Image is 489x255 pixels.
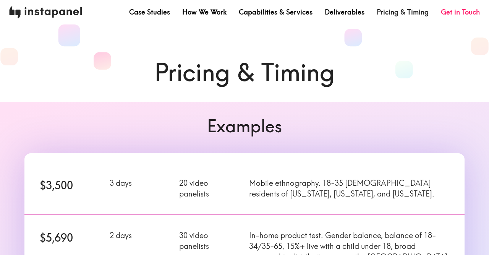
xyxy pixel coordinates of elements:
[179,178,240,199] p: 20 video panelists
[179,230,240,252] p: 30 video panelists
[24,114,465,138] h6: Examples
[24,55,465,89] h1: Pricing & Timing
[129,7,170,17] a: Case Studies
[110,230,170,241] p: 2 days
[40,178,100,193] h6: $3,500
[110,178,170,188] p: 3 days
[441,7,480,17] a: Get in Touch
[249,178,449,199] p: Mobile ethnography. 18-35 [DEMOGRAPHIC_DATA] residents of [US_STATE], [US_STATE], and [US_STATE].
[182,7,227,17] a: How We Work
[377,7,429,17] a: Pricing & Timing
[239,7,313,17] a: Capabilities & Services
[40,230,100,245] h6: $5,690
[325,7,364,17] a: Deliverables
[9,6,82,18] img: instapanel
